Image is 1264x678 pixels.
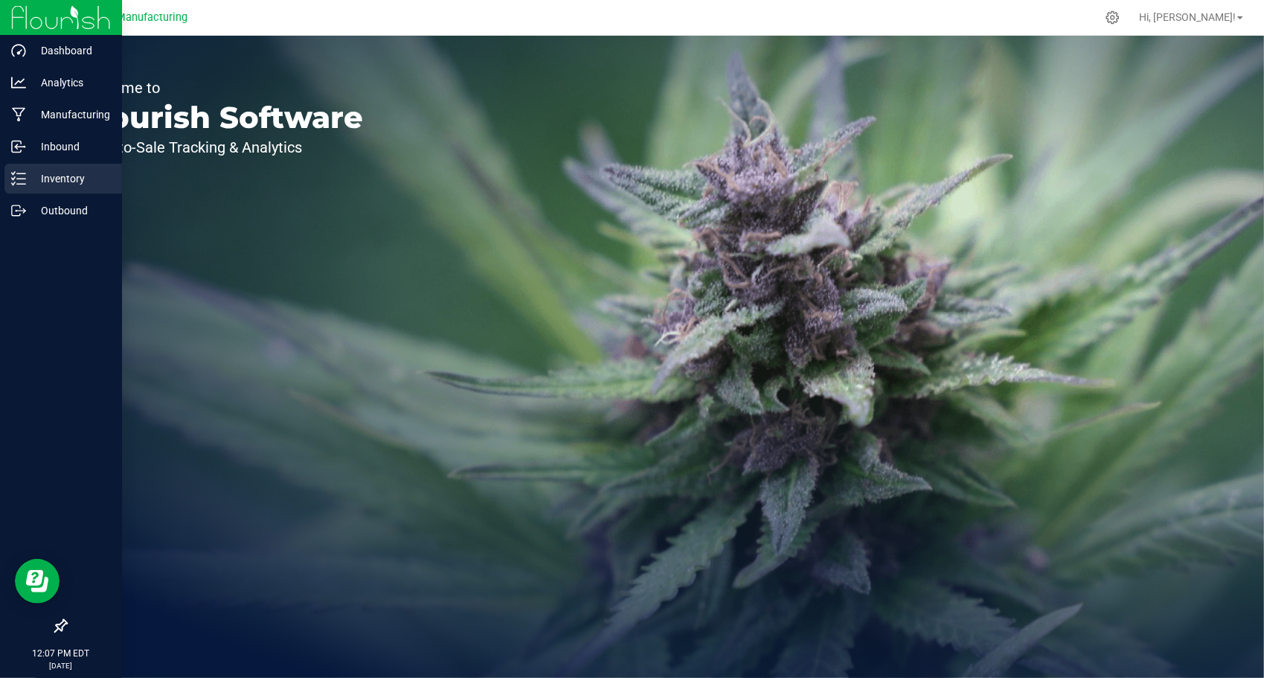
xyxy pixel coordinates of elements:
[80,103,363,132] p: Flourish Software
[11,43,26,58] inline-svg: Dashboard
[26,138,115,156] p: Inbound
[11,139,26,154] inline-svg: Inbound
[1139,11,1236,23] span: Hi, [PERSON_NAME]!
[26,74,115,92] p: Analytics
[11,107,26,122] inline-svg: Manufacturing
[11,171,26,186] inline-svg: Inventory
[11,75,26,90] inline-svg: Analytics
[80,140,363,155] p: Seed-to-Sale Tracking & Analytics
[7,660,115,671] p: [DATE]
[1103,10,1122,25] div: Manage settings
[80,80,363,95] p: Welcome to
[26,106,115,124] p: Manufacturing
[116,11,187,24] span: Manufacturing
[11,203,26,218] inline-svg: Outbound
[15,559,60,604] iframe: Resource center
[26,202,115,220] p: Outbound
[26,42,115,60] p: Dashboard
[26,170,115,188] p: Inventory
[7,647,115,660] p: 12:07 PM EDT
